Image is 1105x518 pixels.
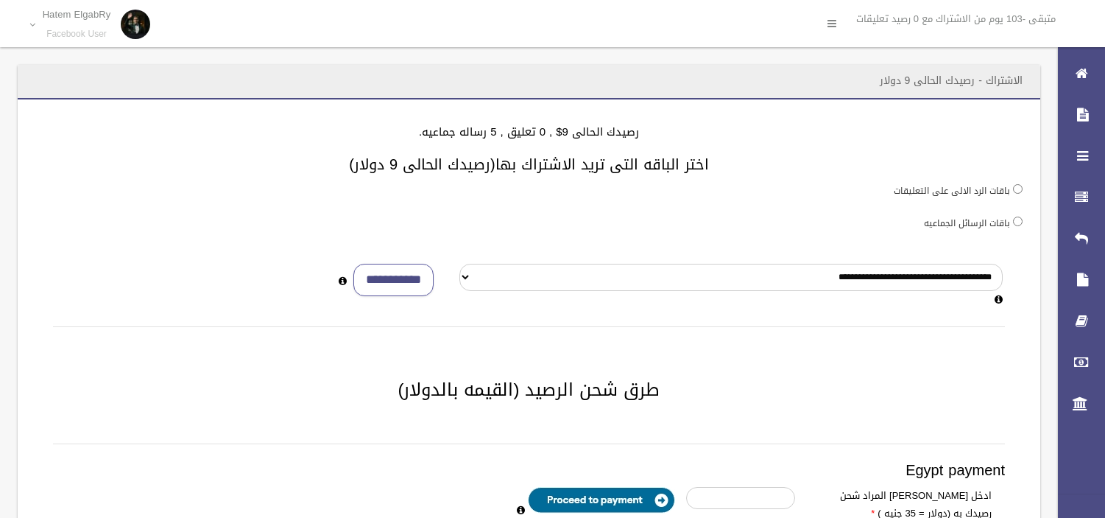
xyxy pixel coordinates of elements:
[35,380,1023,399] h2: طرق شحن الرصيد (القيمه بالدولار)
[43,9,111,20] p: Hatem ElgabRy
[862,66,1040,95] header: الاشتراك - رصيدك الحالى 9 دولار
[43,29,111,40] small: Facebook User
[924,215,1010,231] label: باقات الرسائل الجماعيه
[35,156,1023,172] h3: اختر الباقه التى تريد الاشتراك بها(رصيدك الحالى 9 دولار)
[53,462,1005,478] h3: Egypt payment
[35,126,1023,139] h4: رصيدك الحالى 9$ , 0 تعليق , 5 رساله جماعيه.
[894,183,1010,199] label: باقات الرد الالى على التعليقات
